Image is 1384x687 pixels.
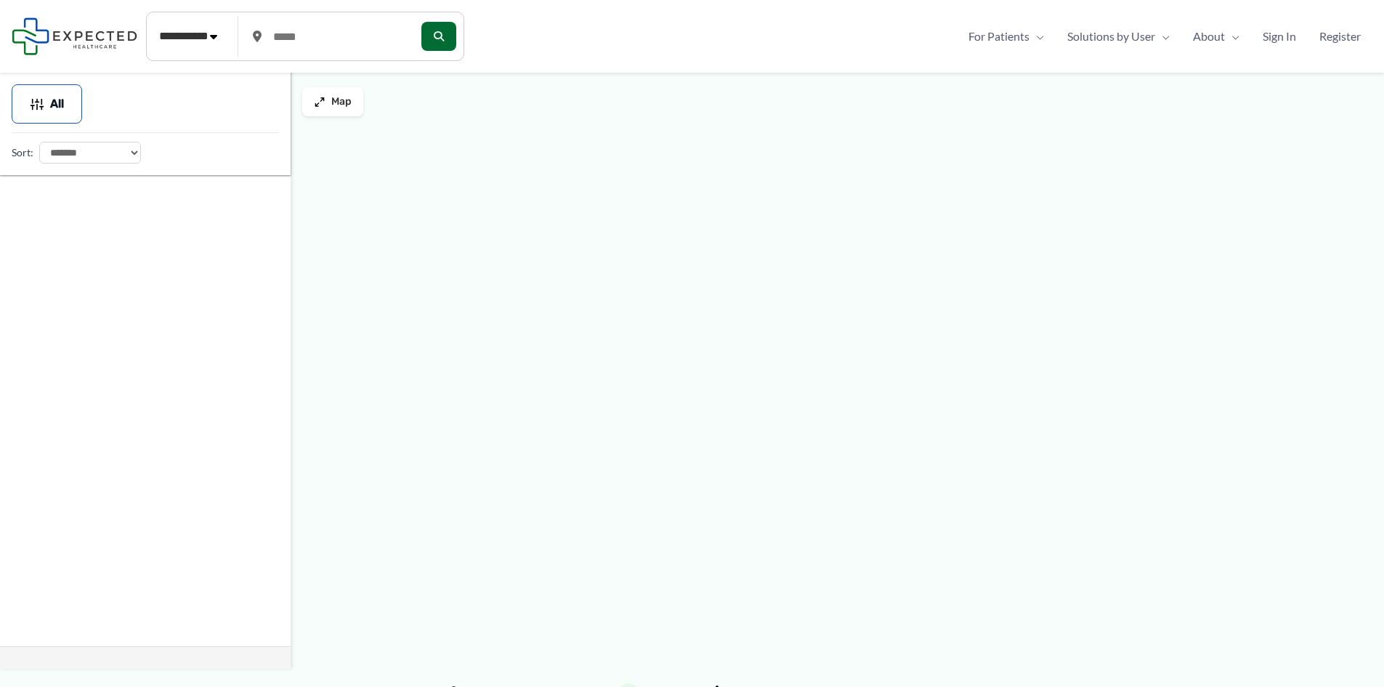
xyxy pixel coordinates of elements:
[1319,25,1361,47] span: Register
[331,96,352,108] span: Map
[1263,25,1296,47] span: Sign In
[12,143,33,162] label: Sort:
[1193,25,1225,47] span: About
[1029,25,1044,47] span: Menu Toggle
[1308,25,1372,47] a: Register
[1056,25,1181,47] a: Solutions by UserMenu Toggle
[302,87,363,116] button: Map
[12,84,82,124] button: All
[1155,25,1170,47] span: Menu Toggle
[957,25,1056,47] a: For PatientsMenu Toggle
[1251,25,1308,47] a: Sign In
[1067,25,1155,47] span: Solutions by User
[50,99,64,109] span: All
[30,97,44,111] img: Filter
[1225,25,1239,47] span: Menu Toggle
[1181,25,1251,47] a: AboutMenu Toggle
[12,17,137,55] img: Expected Healthcare Logo - side, dark font, small
[968,25,1029,47] span: For Patients
[314,96,325,108] img: Maximize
